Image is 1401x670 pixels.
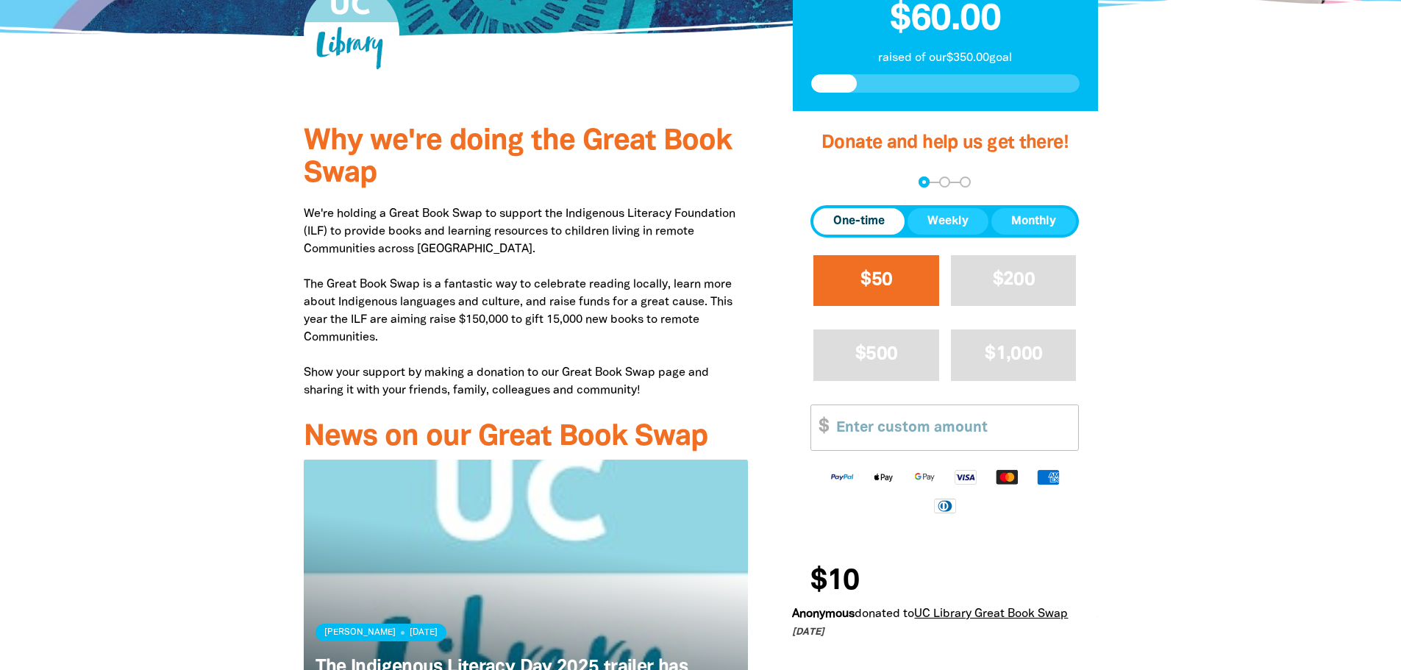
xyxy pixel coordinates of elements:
[813,255,939,306] button: $50
[792,626,1085,641] p: [DATE]
[904,468,945,485] img: Google Pay logo
[860,271,892,288] span: $50
[792,609,855,619] em: Anonymous
[939,177,950,188] button: Navigate to step 2 of 3 to enter your details
[813,208,905,235] button: One-time
[914,609,1068,619] a: UC Library Great Book Swap
[924,497,966,514] img: Diners Club logo
[304,205,749,399] p: We're holding a Great Book Swap to support the Indigenous Literacy Foundation (ILF) to provide bo...
[810,457,1079,525] div: Available payment methods
[811,405,829,450] span: $
[855,346,897,363] span: $500
[811,49,1080,67] p: raised of our $350.00 goal
[810,205,1079,238] div: Donation frequency
[945,468,986,485] img: Visa logo
[991,208,1076,235] button: Monthly
[986,468,1027,485] img: Mastercard logo
[993,271,1035,288] span: $200
[855,609,914,619] span: donated to
[821,135,1069,152] span: Donate and help us get there!
[927,213,969,230] span: Weekly
[821,468,863,485] img: Paypal logo
[810,567,859,596] span: $10
[985,346,1042,363] span: $1,000
[951,329,1077,380] button: $1,000
[304,128,732,188] span: Why we're doing the Great Book Swap
[863,468,904,485] img: Apple Pay logo
[951,255,1077,306] button: $200
[1027,468,1069,485] img: American Express logo
[813,329,939,380] button: $500
[890,3,1001,37] span: $60.00
[908,208,988,235] button: Weekly
[1011,213,1056,230] span: Monthly
[792,558,1097,640] div: Donation stream
[919,177,930,188] button: Navigate to step 1 of 3 to enter your donation amount
[960,177,971,188] button: Navigate to step 3 of 3 to enter your payment details
[833,213,885,230] span: One-time
[826,405,1078,450] input: Enter custom amount
[304,421,749,454] h3: News on our Great Book Swap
